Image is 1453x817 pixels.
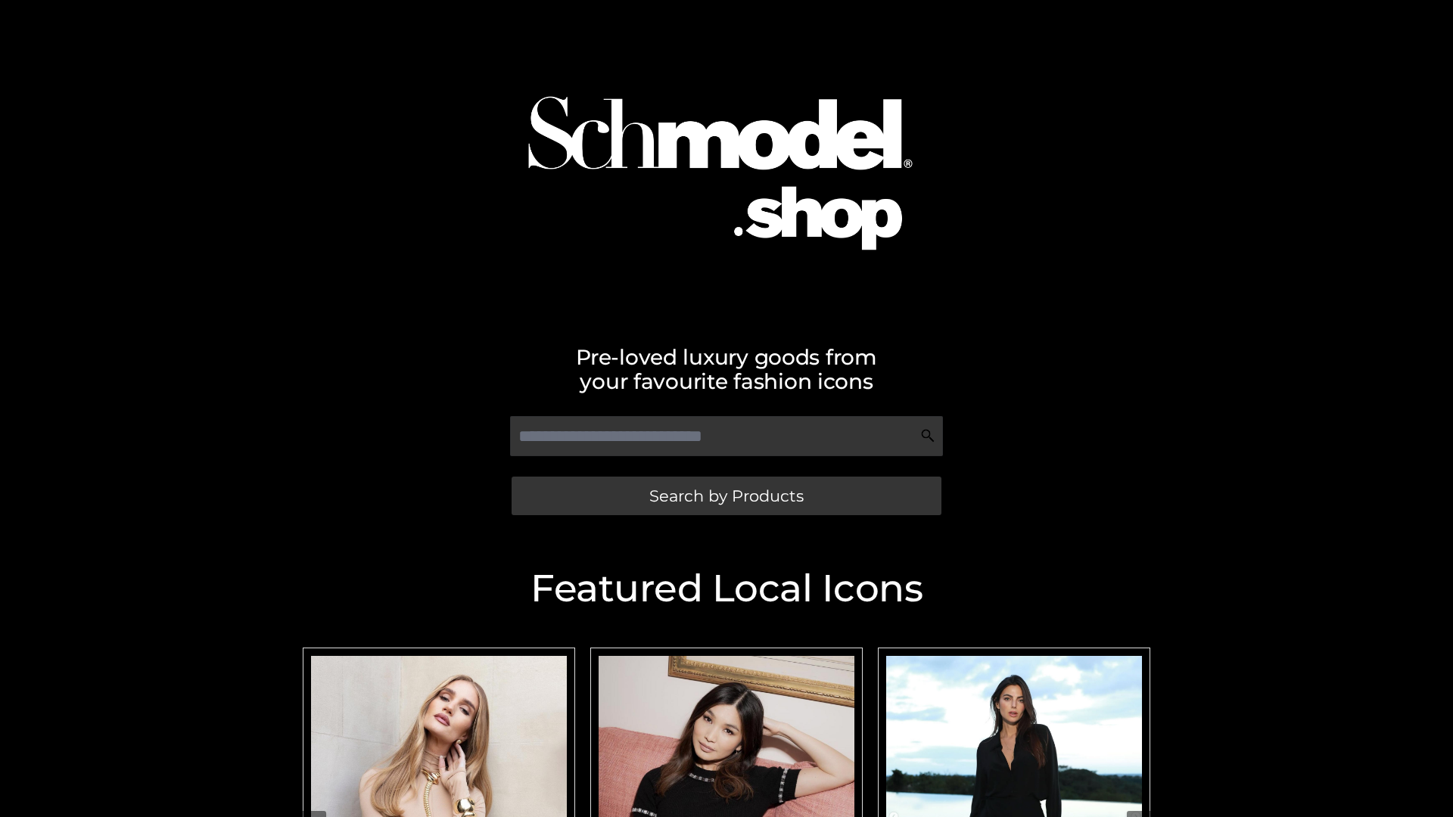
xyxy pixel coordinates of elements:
span: Search by Products [649,488,804,504]
img: Search Icon [920,428,935,443]
h2: Pre-loved luxury goods from your favourite fashion icons [295,345,1158,393]
h2: Featured Local Icons​ [295,570,1158,607]
a: Search by Products [512,477,941,515]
